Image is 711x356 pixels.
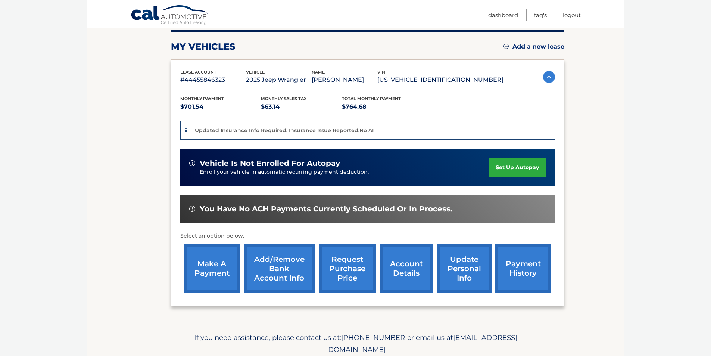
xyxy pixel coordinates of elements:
p: Updated Insurance Info Required. Insurance Issue Reported:No AI [195,127,374,134]
p: #44455846323 [180,75,246,85]
a: request purchase price [319,244,376,293]
img: alert-white.svg [189,206,195,212]
a: account details [380,244,433,293]
img: accordion-active.svg [543,71,555,83]
a: update personal info [437,244,492,293]
p: $701.54 [180,102,261,112]
a: payment history [495,244,551,293]
img: alert-white.svg [189,160,195,166]
span: vehicle is not enrolled for autopay [200,159,340,168]
a: Cal Automotive [131,5,209,27]
p: [US_VEHICLE_IDENTIFICATION_NUMBER] [377,75,503,85]
a: Dashboard [488,9,518,21]
img: add.svg [503,44,509,49]
p: Enroll your vehicle in automatic recurring payment deduction. [200,168,489,176]
p: 2025 Jeep Wrangler [246,75,312,85]
a: set up autopay [489,158,546,177]
p: $63.14 [261,102,342,112]
p: [PERSON_NAME] [312,75,377,85]
span: name [312,69,325,75]
span: [PHONE_NUMBER] [341,333,407,342]
a: make a payment [184,244,240,293]
a: Logout [563,9,581,21]
h2: my vehicles [171,41,236,52]
span: Total Monthly Payment [342,96,401,101]
a: FAQ's [534,9,547,21]
span: Monthly Payment [180,96,224,101]
p: Select an option below: [180,232,555,241]
span: You have no ACH payments currently scheduled or in process. [200,204,452,214]
span: vin [377,69,385,75]
span: lease account [180,69,216,75]
p: $764.68 [342,102,423,112]
a: Add/Remove bank account info [244,244,315,293]
span: Monthly sales Tax [261,96,307,101]
p: If you need assistance, please contact us at: or email us at [176,332,536,356]
span: vehicle [246,69,265,75]
a: Add a new lease [503,43,564,50]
